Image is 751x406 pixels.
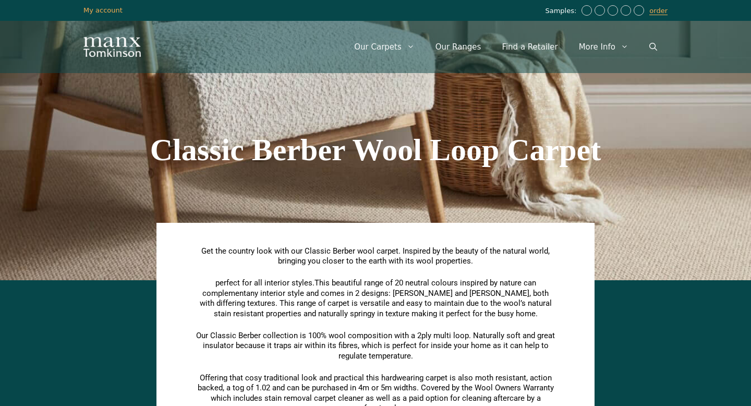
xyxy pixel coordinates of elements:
[83,6,123,14] a: My account
[202,278,536,298] span: This beautiful range of 20 neutral colours inspired by nature can complement
[425,31,492,63] a: Our Ranges
[200,289,552,318] span: any interior style and comes in 2 designs: [PERSON_NAME] and [PERSON_NAME], both with differing t...
[344,31,425,63] a: Our Carpets
[215,278,314,288] span: perfect for all interior styles.
[491,31,568,63] a: Find a Retailer
[83,134,668,165] h1: Classic Berber Wool Loop Carpet
[639,31,668,63] a: Open Search Bar
[649,7,668,15] a: order
[545,7,579,16] span: Samples:
[344,31,668,63] nav: Primary
[196,246,555,267] p: Get the country look with our Classic Berber wool carpet. Inspired by the beauty of the natural w...
[83,37,141,57] img: Manx Tomkinson
[196,331,555,362] p: Our Classic Berber collection is 100% wool composition with a 2ply multi loop. Naturally soft and...
[568,31,639,63] a: More Info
